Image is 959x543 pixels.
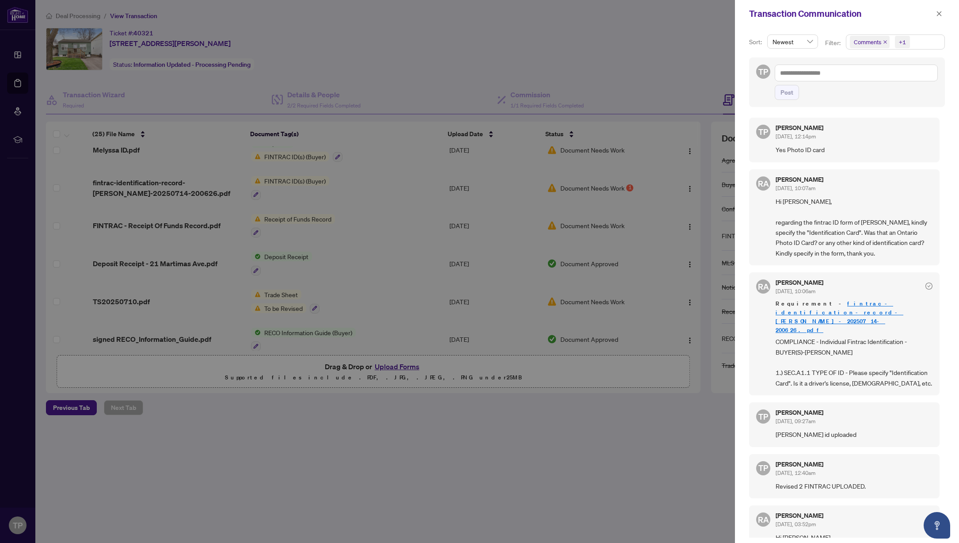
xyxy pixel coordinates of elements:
p: Filter: [825,38,842,48]
span: Comments [854,38,881,46]
h5: [PERSON_NAME] [776,461,823,467]
span: Hi [PERSON_NAME], regarding the fintrac ID form of [PERSON_NAME], kindly specify the "Identificat... [776,196,932,258]
span: [DATE], 10:07am [776,185,815,191]
h5: [PERSON_NAME] [776,176,823,183]
span: RA [758,280,769,293]
span: TP [758,462,768,474]
h5: [PERSON_NAME] [776,409,823,416]
p: Sort: [749,37,764,47]
span: TP [758,65,768,78]
span: Revised 2 FINTRAC UPLOADED. [776,481,932,491]
button: Open asap [924,512,950,539]
span: [DATE], 10:06am [776,288,815,294]
span: Newest [773,35,813,48]
span: close [883,40,887,44]
span: close [936,11,942,17]
span: RA [758,177,769,190]
span: [DATE], 03:52pm [776,521,816,528]
span: Yes Photo ID card [776,145,932,155]
span: check-circle [925,283,932,290]
span: TP [758,410,768,423]
h5: [PERSON_NAME] [776,512,823,519]
button: Post [775,85,799,100]
h5: [PERSON_NAME] [776,279,823,286]
span: [PERSON_NAME] id uploaded [776,429,932,440]
span: TP [758,126,768,138]
div: +1 [899,38,906,46]
span: [DATE], 09:27am [776,418,815,424]
span: Requirement - [776,299,932,335]
span: RA [758,513,769,526]
div: Transaction Communication [749,7,933,20]
span: [DATE], 12:14pm [776,133,816,140]
span: [DATE], 12:40am [776,470,815,476]
span: COMPLIANCE - Individual Fintrac Identification - BUYER(S)-[PERSON_NAME] 1.) SEC.A1.1 TYPE OF ID -... [776,337,932,388]
span: Comments [850,36,890,48]
h5: [PERSON_NAME] [776,125,823,131]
